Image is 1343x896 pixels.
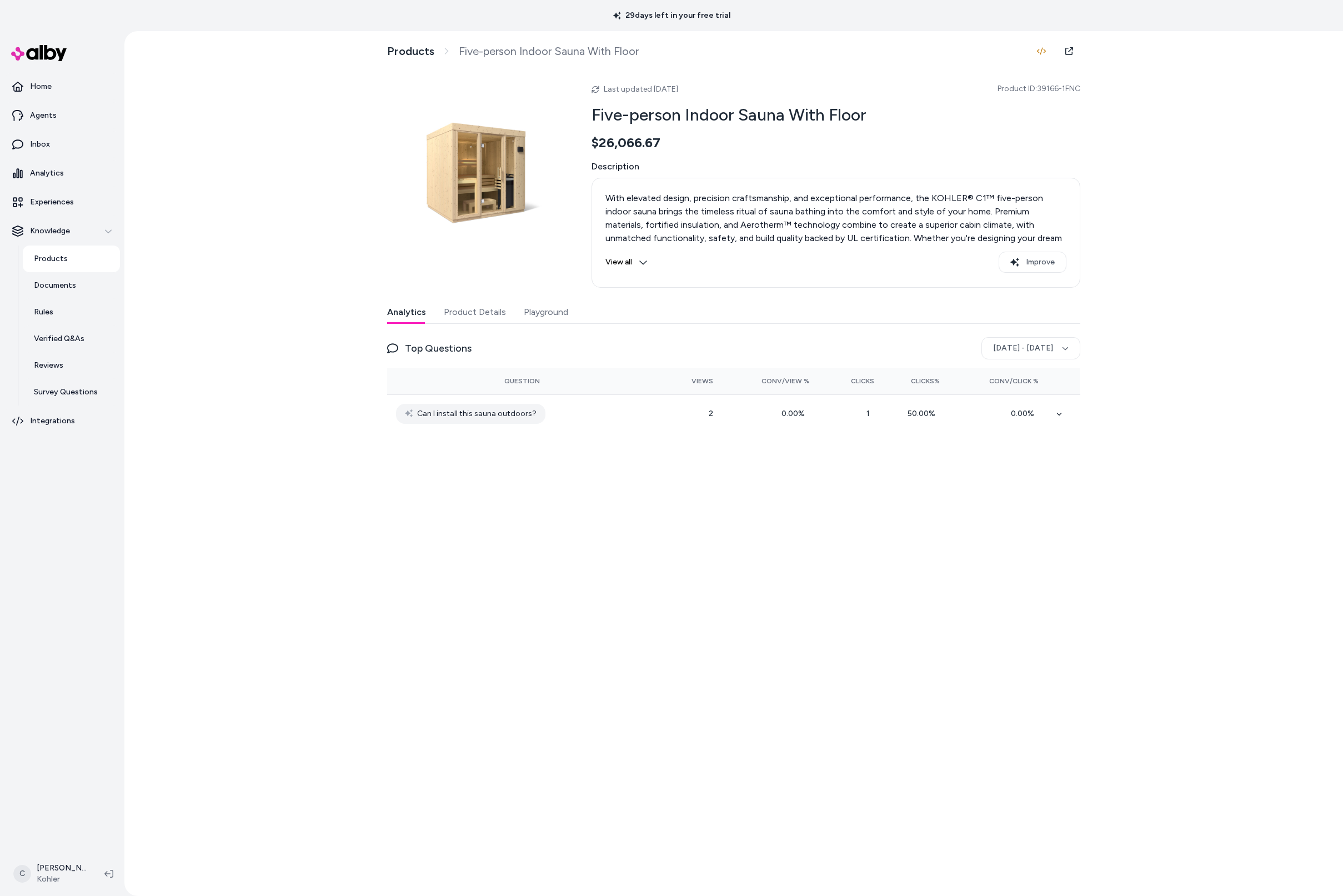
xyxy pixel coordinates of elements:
[30,226,70,237] p: Knowledge
[34,333,84,344] p: Verified Q&As
[4,218,120,244] button: Knowledge
[4,102,120,129] a: Agents
[459,44,639,58] span: Five-person Indoor Sauna With Floor
[23,299,120,326] a: Rules
[827,372,875,390] button: Clicks
[30,416,75,427] p: Integrations
[11,45,67,61] img: alby Logo
[605,252,648,273] button: View all
[504,377,540,386] span: Question
[666,372,714,390] button: Views
[761,377,809,386] span: Conv/View %
[30,197,74,208] p: Experiences
[731,372,809,390] button: Conv/View %
[999,252,1066,273] button: Improve
[1011,409,1039,418] span: 0.00 %
[23,246,120,272] a: Products
[592,160,1080,173] span: Description
[405,341,472,356] span: Top Questions
[604,84,678,94] span: Last updated [DATE]
[23,326,120,352] a: Verified Q&As
[998,83,1080,94] span: Product ID: 39166-1FNC
[34,307,53,318] p: Rules
[30,168,64,179] p: Analytics
[504,372,540,390] button: Question
[444,301,506,323] button: Product Details
[387,301,426,323] button: Analytics
[524,301,568,323] button: Playground
[911,377,940,386] span: Clicks%
[866,409,874,418] span: 1
[7,856,96,892] button: C[PERSON_NAME]Kohler
[4,408,120,434] a: Integrations
[34,253,68,264] p: Products
[989,377,1039,386] span: Conv/Click %
[13,865,31,883] span: C
[592,104,1080,126] h2: Five-person Indoor Sauna With Floor
[387,76,565,253] img: aai17730_rgb
[387,44,639,58] nav: breadcrumb
[387,44,434,58] a: Products
[23,272,120,299] a: Documents
[30,110,57,121] p: Agents
[4,189,120,216] a: Experiences
[34,360,63,371] p: Reviews
[691,377,713,386] span: Views
[981,337,1080,359] button: [DATE] - [DATE]
[607,10,737,21] p: 29 days left in your free trial
[34,280,76,291] p: Documents
[34,387,98,398] p: Survey Questions
[4,73,120,100] a: Home
[417,407,537,421] span: Can I install this sauna outdoors?
[709,409,713,418] span: 2
[592,134,660,151] span: $26,066.67
[851,377,874,386] span: Clicks
[37,874,87,885] span: Kohler
[4,160,120,187] a: Analytics
[892,372,940,390] button: Clicks%
[908,409,940,418] span: 50.00 %
[23,352,120,379] a: Reviews
[37,863,87,874] p: [PERSON_NAME]
[23,379,120,406] a: Survey Questions
[30,81,52,92] p: Home
[781,409,809,418] span: 0.00 %
[4,131,120,158] a: Inbox
[30,139,50,150] p: Inbox
[958,372,1039,390] button: Conv/Click %
[605,192,1066,272] p: With elevated design, precision craftsmanship, and exceptional performance, the KOHLER® C1™ five-...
